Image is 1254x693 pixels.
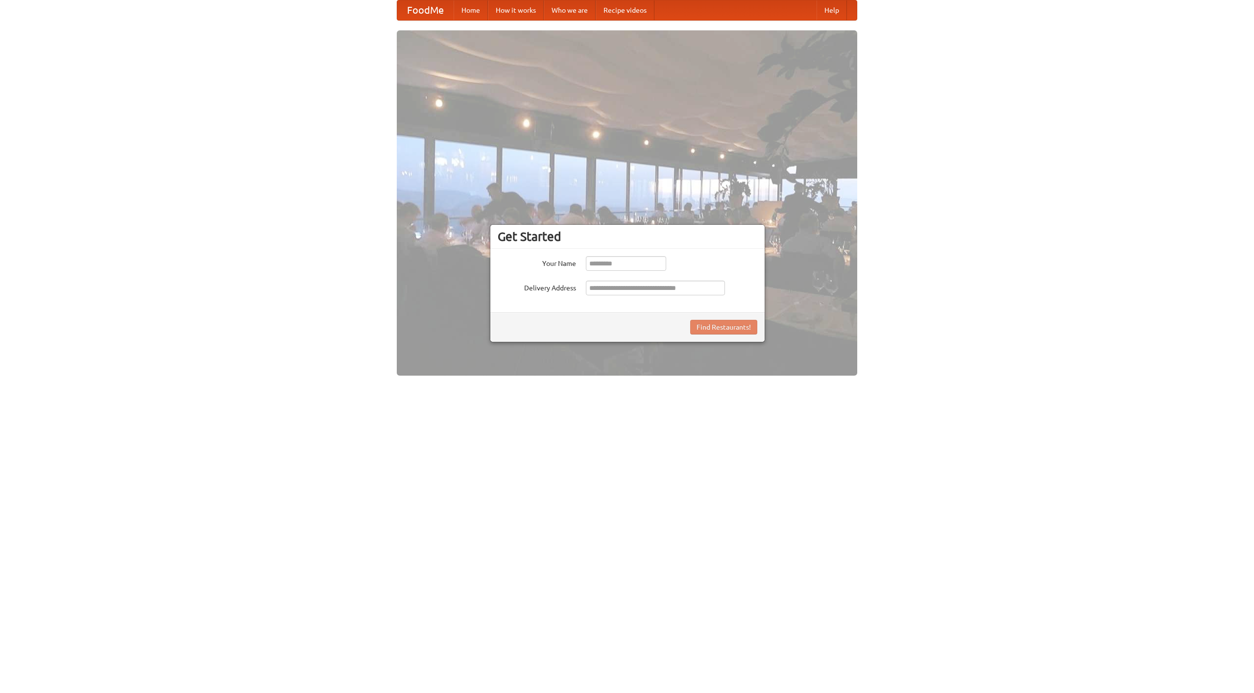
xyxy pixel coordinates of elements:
button: Find Restaurants! [690,320,757,335]
a: Who we are [544,0,596,20]
a: How it works [488,0,544,20]
a: Home [454,0,488,20]
h3: Get Started [498,229,757,244]
a: Help [817,0,847,20]
label: Delivery Address [498,281,576,293]
label: Your Name [498,256,576,268]
a: Recipe videos [596,0,654,20]
a: FoodMe [397,0,454,20]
